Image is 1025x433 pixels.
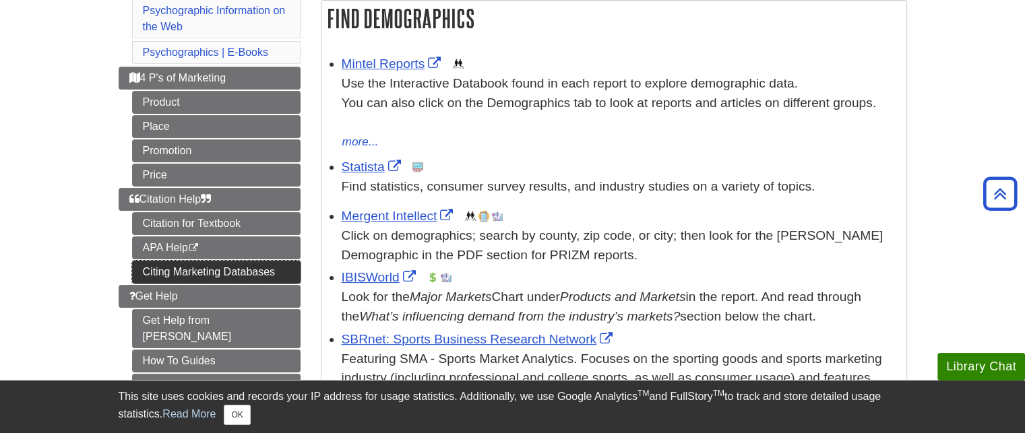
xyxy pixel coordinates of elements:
a: Link opens in new window [342,160,404,174]
p: Featuring SMA - Sports Market Analytics. Focuses on the sporting goods and sports marketing indus... [342,349,900,427]
div: Look for the Chart under in the report. And read through the section below the chart. [342,288,900,327]
a: Get Help from [PERSON_NAME] [132,309,301,348]
img: Industry Report [441,272,452,283]
i: Products and Markets [560,290,686,304]
a: Link opens in new window [342,209,457,223]
img: Company Information [478,211,489,222]
i: Major Markets [410,290,492,304]
img: Industry Report [492,211,503,222]
a: Link opens in new window [342,332,617,346]
a: Get Help [119,285,301,308]
a: 4 P's of Marketing [119,67,301,90]
a: Place [132,115,301,138]
button: more... [342,133,379,152]
h2: Find Demographics [321,1,906,36]
a: Back to Top [979,185,1022,203]
button: Library Chat [937,353,1025,380]
span: 4 P's of Marketing [129,72,226,84]
img: Demographics [465,211,476,222]
a: How To Guides [132,349,301,372]
button: Close [224,405,250,425]
a: Citation for Textbook [132,212,301,235]
i: This link opens in a new window [188,244,199,253]
a: Psychographics | E-Books [143,46,268,58]
a: Citation Help [119,188,301,211]
a: Link opens in new window [342,57,445,71]
a: Citing Marketing Databases [132,261,301,284]
img: Demographics [453,59,464,69]
div: This site uses cookies and records your IP address for usage statistics. Additionally, we use Goo... [119,389,907,425]
div: Use the Interactive Databook found in each report to explore demographic data. You can also click... [342,74,900,132]
sup: TM [713,389,724,398]
p: Find statistics, consumer survey results, and industry studies on a variety of topics. [342,177,900,197]
a: Price [132,164,301,187]
img: Financial Report [427,272,438,283]
img: Statistics [412,162,423,172]
a: Read More [162,408,216,420]
div: Click on demographics; search by county, zip code, or city; then look for the [PERSON_NAME] Demog... [342,226,900,265]
a: Product [132,91,301,114]
a: APA Help [132,236,301,259]
sup: TM [638,389,649,398]
a: Promotion [132,139,301,162]
a: Video | Library Overview [132,374,301,397]
a: Link opens in new window [342,270,419,284]
i: What’s influencing demand from the industry’s markets? [359,309,680,323]
span: Citation Help [129,193,212,205]
span: Get Help [129,290,178,302]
